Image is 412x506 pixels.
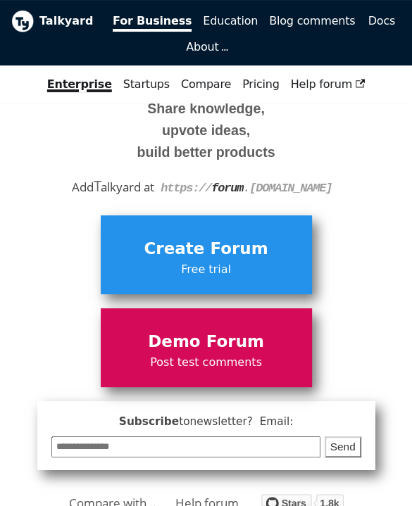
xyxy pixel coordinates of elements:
[325,436,361,458] button: Send
[361,8,401,34] a: Docs
[179,415,293,428] span: to newsletter ? Email:
[22,177,390,198] div: Add alkyard at
[203,14,258,27] span: Education
[291,77,366,91] span: Help forum
[108,260,305,279] span: Free trial
[22,120,390,141] small: upvote ideas,
[108,236,305,263] span: Create Forum
[51,413,361,431] span: Subscribe
[368,14,395,27] span: Docs
[101,308,312,387] a: Demo ForumPost test comments
[186,40,226,53] a: About
[94,176,101,196] span: T
[11,10,34,32] img: Talkyard logo
[269,14,355,27] span: Blog comments
[211,182,243,195] strong: forum
[197,8,263,34] a: Education
[161,182,332,195] code: https:// . [DOMAIN_NAME]
[263,8,361,34] a: Blog comments
[113,14,192,32] span: For Business
[285,71,371,98] a: Help forum
[39,12,96,30] b: Talkyard
[22,141,390,163] small: build better products
[108,329,305,355] span: Demo Forum
[101,215,312,294] a: Create ForumFree trial
[22,98,390,120] small: Share knowledge,
[118,71,175,98] a: Startups
[237,71,285,98] a: Pricing
[108,353,305,372] span: Post test comments
[11,10,96,32] a: Talkyard logoTalkyard
[42,71,118,98] a: Enterprise
[181,77,231,91] a: Compare
[107,8,197,34] a: For Business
